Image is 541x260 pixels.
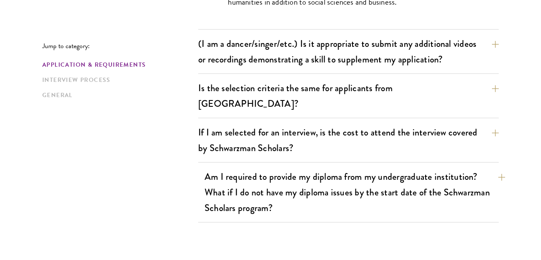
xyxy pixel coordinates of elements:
[42,60,193,69] a: Application & Requirements
[42,91,193,100] a: General
[205,167,505,217] button: Am I required to provide my diploma from my undergraduate institution? What if I do not have my d...
[42,42,198,50] p: Jump to category:
[198,79,499,113] button: Is the selection criteria the same for applicants from [GEOGRAPHIC_DATA]?
[198,123,499,157] button: If I am selected for an interview, is the cost to attend the interview covered by Schwarzman Scho...
[198,34,499,69] button: (I am a dancer/singer/etc.) Is it appropriate to submit any additional videos or recordings demon...
[42,76,193,84] a: Interview Process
